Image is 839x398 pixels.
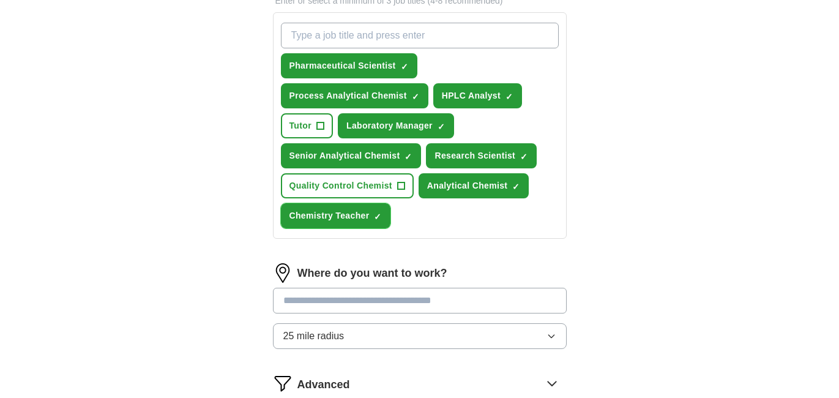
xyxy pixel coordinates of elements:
button: Quality Control Chemist [281,173,414,198]
span: ✓ [505,92,513,102]
button: Analytical Chemist✓ [419,173,529,198]
span: Research Scientist [434,149,515,162]
span: ✓ [412,92,419,102]
button: Process Analytical Chemist✓ [281,83,428,108]
span: ✓ [512,182,520,192]
img: location.png [273,263,293,283]
input: Type a job title and press enter [281,23,559,48]
span: ✓ [520,152,528,162]
span: ✓ [374,212,381,222]
span: Chemistry Teacher [289,209,370,222]
button: HPLC Analyst✓ [433,83,522,108]
span: Laboratory Manager [346,119,433,132]
button: Research Scientist✓ [426,143,537,168]
span: ✓ [405,152,412,162]
span: ✓ [401,62,408,72]
span: Quality Control Chemist [289,179,392,192]
button: Chemistry Teacher✓ [281,203,391,228]
img: filter [273,374,293,393]
button: Laboratory Manager✓ [338,113,454,138]
span: Advanced [297,377,350,393]
span: ✓ [438,122,445,132]
span: Analytical Chemist [427,179,508,192]
span: Process Analytical Chemist [289,89,407,102]
button: Tutor [281,113,333,138]
span: Pharmaceutical Scientist [289,59,396,72]
span: Tutor [289,119,311,132]
button: Senior Analytical Chemist✓ [281,143,422,168]
span: HPLC Analyst [442,89,501,102]
span: 25 mile radius [283,329,345,344]
span: Senior Analytical Chemist [289,149,400,162]
button: 25 mile radius [273,323,567,349]
label: Where do you want to work? [297,265,447,282]
button: Pharmaceutical Scientist✓ [281,53,417,78]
